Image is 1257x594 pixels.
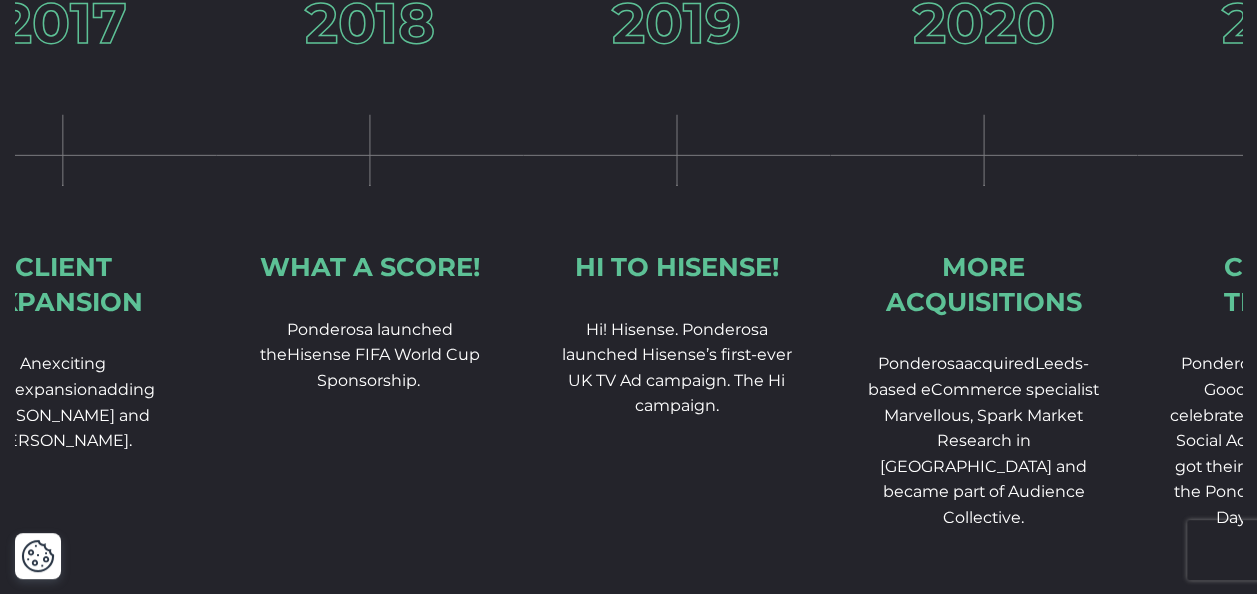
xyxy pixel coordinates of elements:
img: Revisit consent button [21,539,55,573]
span: A [20,354,31,373]
span: acquired [964,354,1035,373]
span: Ponderosa [878,354,964,373]
span: Ponderosa launch [287,320,432,339]
div: More acquisitions [862,250,1105,319]
span: the [260,345,287,364]
div: Hi to Hisense! [575,250,779,285]
div: What a score! [260,250,480,285]
span: n [31,354,42,373]
span: Hisense FIFA World Cup Sponsorship. [287,345,480,390]
span: expansion [15,380,98,399]
span: Hi! Hisense. Ponderosa launched Hisense’s first-ever UK TV Ad campaign. The Hi campaign. [562,320,792,416]
span: ed [432,320,453,339]
span: xciting [52,354,106,373]
span: e [42,354,52,373]
span: Leeds-based eCommerce specialist Marvellous, Spark Market Research in [GEOGRAPHIC_DATA] and becam... [868,354,1099,527]
span: adding [98,380,155,399]
button: Cookie Settings [21,539,55,573]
